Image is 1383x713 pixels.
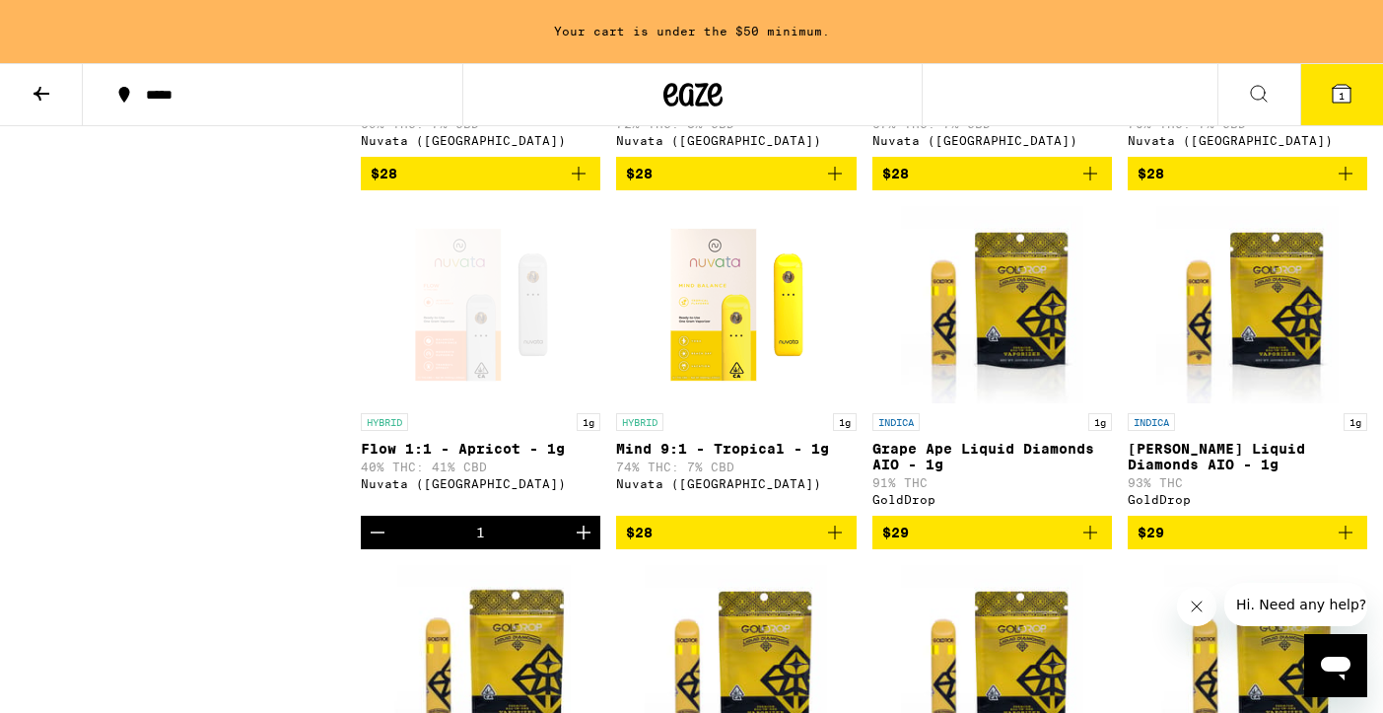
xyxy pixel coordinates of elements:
[872,134,1112,147] div: Nuvata ([GEOGRAPHIC_DATA])
[1224,583,1367,626] iframe: Message from company
[577,413,600,431] p: 1g
[872,441,1112,472] p: Grape Ape Liquid Diamonds AIO - 1g
[1138,525,1164,540] span: $29
[1128,476,1367,489] p: 93% THC
[882,525,909,540] span: $29
[638,206,835,403] img: Nuvata (CA) - Mind 9:1 - Tropical - 1g
[1128,516,1367,549] button: Add to bag
[1339,90,1345,102] span: 1
[1138,166,1164,181] span: $28
[616,477,856,490] div: Nuvata ([GEOGRAPHIC_DATA])
[872,206,1112,516] a: Open page for Grape Ape Liquid Diamonds AIO - 1g from GoldDrop
[361,413,408,431] p: HYBRID
[616,461,856,473] p: 74% THC: 7% CBD
[616,206,856,516] a: Open page for Mind 9:1 - Tropical - 1g from Nuvata (CA)
[361,134,600,147] div: Nuvata ([GEOGRAPHIC_DATA])
[1128,493,1367,506] div: GoldDrop
[626,525,653,540] span: $28
[1128,206,1367,516] a: Open page for King Louis Liquid Diamonds AIO - 1g from GoldDrop
[872,516,1112,549] button: Add to bag
[882,166,909,181] span: $28
[872,157,1112,190] button: Add to bag
[1344,413,1367,431] p: 1g
[833,413,857,431] p: 1g
[476,525,485,540] div: 1
[872,476,1112,489] p: 91% THC
[616,441,856,457] p: Mind 9:1 - Tropical - 1g
[567,516,600,549] button: Increment
[901,206,1083,403] img: GoldDrop - Grape Ape Liquid Diamonds AIO - 1g
[616,157,856,190] button: Add to bag
[361,157,600,190] button: Add to bag
[616,413,663,431] p: HYBRID
[1128,157,1367,190] button: Add to bag
[1300,64,1383,125] button: 1
[616,516,856,549] button: Add to bag
[1128,413,1175,431] p: INDICA
[1088,413,1112,431] p: 1g
[361,206,600,516] a: Open page for Flow 1:1 - Apricot - 1g from Nuvata (CA)
[361,441,600,457] p: Flow 1:1 - Apricot - 1g
[626,166,653,181] span: $28
[361,461,600,473] p: 40% THC: 41% CBD
[872,493,1112,506] div: GoldDrop
[1304,634,1367,697] iframe: Button to launch messaging window
[1128,441,1367,472] p: [PERSON_NAME] Liquid Diamonds AIO - 1g
[1128,134,1367,147] div: Nuvata ([GEOGRAPHIC_DATA])
[872,413,920,431] p: INDICA
[616,134,856,147] div: Nuvata ([GEOGRAPHIC_DATA])
[371,166,397,181] span: $28
[1156,206,1339,403] img: GoldDrop - King Louis Liquid Diamonds AIO - 1g
[361,516,394,549] button: Decrement
[1177,587,1216,626] iframe: Close message
[361,477,600,490] div: Nuvata ([GEOGRAPHIC_DATA])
